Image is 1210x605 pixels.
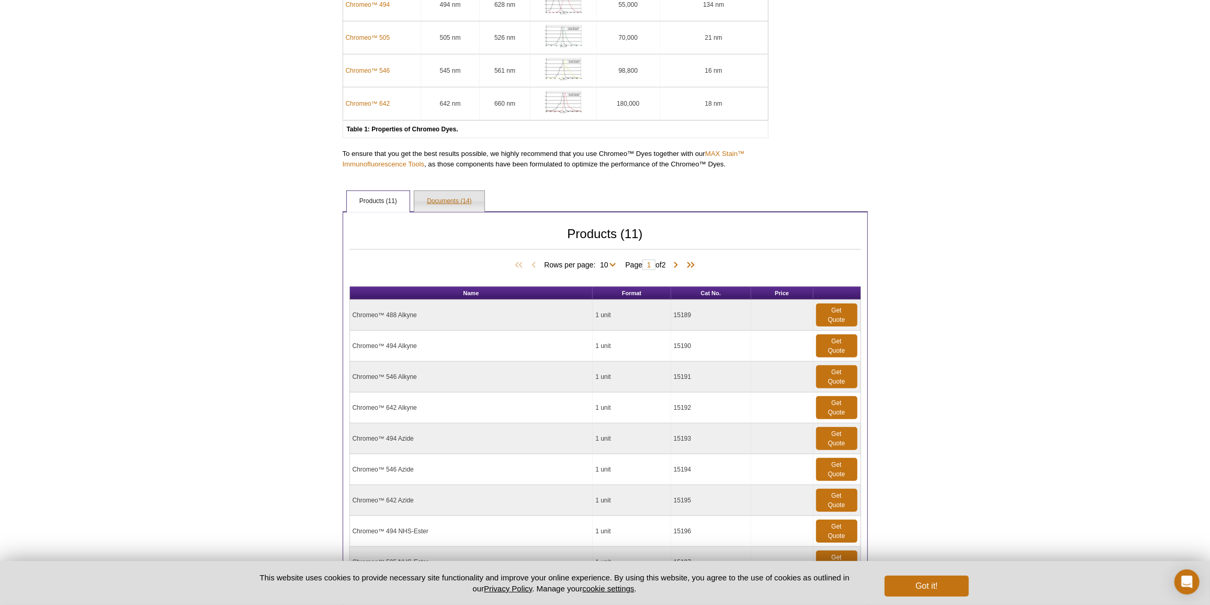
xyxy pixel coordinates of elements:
[350,287,593,300] th: Name
[662,261,666,269] span: 2
[480,21,530,54] td: 526 nm
[816,427,857,450] a: Get Quote
[350,300,593,331] td: Chromeo™ 488 Alkyne
[350,362,593,393] td: Chromeo™ 546 Alkyne
[593,454,671,485] td: 1 unit
[671,485,751,516] td: 15195
[671,423,751,454] td: 15193
[816,365,857,388] a: Get Quote
[544,259,620,270] span: Rows per page:
[816,458,857,481] a: Get Quote
[816,551,857,574] a: Get Quote
[671,516,751,547] td: 15196
[671,454,751,485] td: 15194
[414,191,484,212] a: Documents (14)
[528,260,539,271] span: Previous Page
[347,191,410,212] a: Products (11)
[350,331,593,362] td: Chromeo™ 494 Alkyne
[346,32,390,43] a: Chromeo™ 505
[349,229,861,250] h2: Products (11)
[597,87,660,120] td: 180,000
[671,260,682,271] span: Next Page
[671,331,751,362] td: 15190
[593,287,671,300] th: Format
[593,516,671,547] td: 1 unit
[484,584,532,593] a: Privacy Policy
[343,149,768,170] p: To ensure that you get the best results possible, we highly recommend that you use Chromeo™ Dyes ...
[593,362,671,393] td: 1 unit
[660,54,768,87] td: 16 nm
[593,547,671,578] td: 1 unit
[513,260,528,271] span: First Page
[545,58,582,80] img: Click to see the Chromeo™ 546 Fluorescent Dye Spectra
[593,300,671,331] td: 1 unit
[671,547,751,578] td: 15197
[597,54,660,87] td: 98,800
[346,65,390,76] a: Chromeo™ 546
[816,304,857,327] a: Get Quote
[582,584,634,593] button: cookie settings
[343,150,745,168] a: MAX Stain™ Immunofluorescence Tools
[480,54,530,87] td: 561 nm
[421,54,480,87] td: 545 nm
[350,423,593,454] td: Chromeo™ 494 Azide
[671,362,751,393] td: 15191
[350,393,593,423] td: Chromeo™ 642 Alkyne
[242,572,868,594] p: This website uses cookies to provide necessary site functionality and improve your online experie...
[816,489,857,512] a: Get Quote
[545,91,582,113] img: Click to see the Chromeo™ 642 Fluorescent Dye Spectra
[421,21,480,54] td: 505 nm
[350,547,593,578] td: Chromeo™ 505 NHS-Ester
[346,98,390,109] a: Chromeo™ 642
[593,393,671,423] td: 1 unit
[350,454,593,485] td: Chromeo™ 546 Azide
[816,396,857,419] a: Get Quote
[671,287,751,300] th: Cat No.
[671,393,751,423] td: 15192
[350,485,593,516] td: Chromeo™ 642 Azide
[593,423,671,454] td: 1 unit
[816,334,857,357] a: Get Quote
[545,25,582,47] img: Click to see the Chromeo™ 505 Fluorescent Dye Spectra
[480,87,530,120] td: 660 nm
[350,516,593,547] td: Chromeo™ 494 NHS-Ester
[1174,569,1200,595] div: Open Intercom Messenger
[816,520,857,543] a: Get Quote
[620,260,671,270] span: Page of
[347,126,458,133] b: Table 1: Properties of Chromeo Dyes.
[885,576,968,597] button: Got it!
[682,260,697,271] span: Last Page
[421,87,480,120] td: 642 nm
[593,485,671,516] td: 1 unit
[751,287,813,300] th: Price
[660,87,768,120] td: 18 nm
[671,300,751,331] td: 15189
[593,331,671,362] td: 1 unit
[660,21,768,54] td: 21 nm
[597,21,660,54] td: 70,000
